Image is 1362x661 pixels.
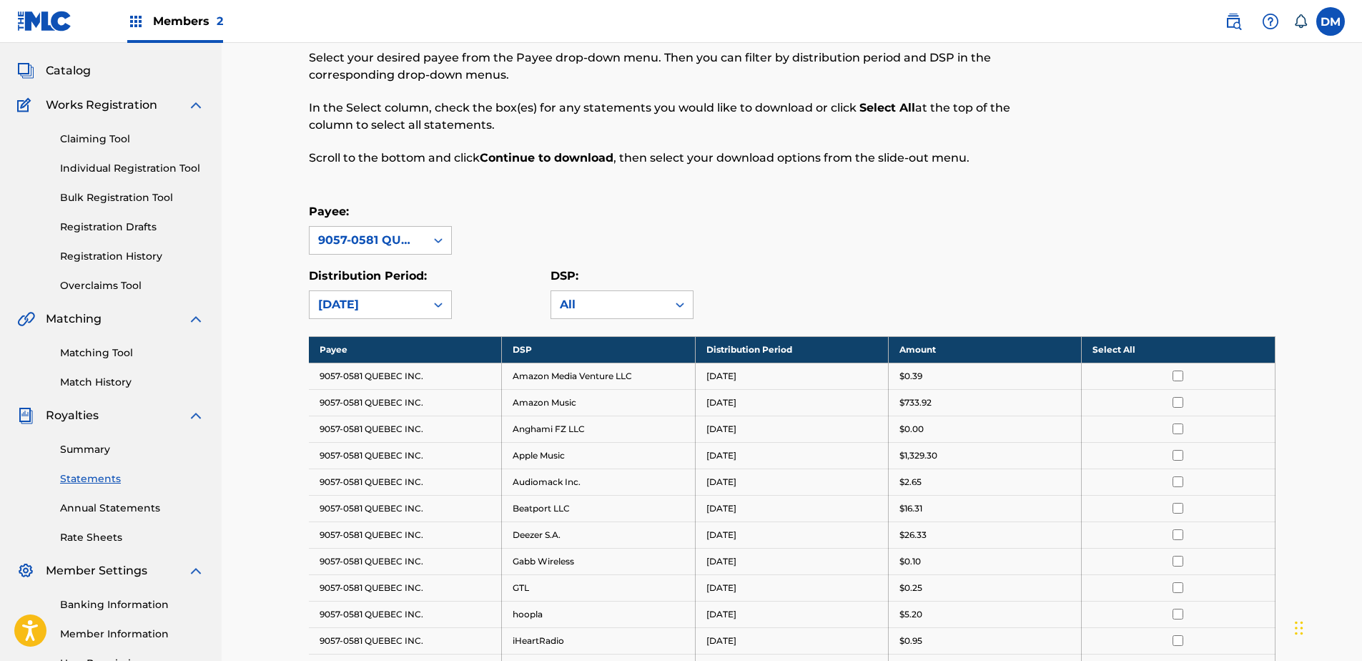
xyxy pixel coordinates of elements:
[695,522,888,548] td: [DATE]
[309,442,502,469] td: 9057-0581 QUEBEC INC.
[153,13,223,29] span: Members
[899,396,932,409] p: $733.92
[46,407,99,424] span: Royalties
[187,562,204,579] img: expand
[309,49,1053,84] p: Select your desired payee from the Payee drop-down menu. Then you can filter by distribution peri...
[502,495,695,522] td: Beatport LLC
[309,363,502,389] td: 9057-0581 QUEBEC INC.
[899,476,922,489] p: $2.65
[502,548,695,574] td: Gabb Wireless
[17,310,35,328] img: Matching
[695,389,888,416] td: [DATE]
[1291,592,1362,661] iframe: Chat Widget
[309,495,502,522] td: 9057-0581 QUEBEC INC.
[60,501,204,516] a: Annual Statements
[60,220,204,235] a: Registration Drafts
[17,562,34,579] img: Member Settings
[502,469,695,495] td: Audiomack Inc.
[187,407,204,424] img: expand
[309,389,502,416] td: 9057-0581 QUEBEC INC.
[1219,7,1248,36] a: Public Search
[695,627,888,654] td: [DATE]
[60,249,204,264] a: Registration History
[695,601,888,627] td: [DATE]
[309,99,1053,134] p: In the Select column, check the box(es) for any statements you would like to download or click at...
[46,97,157,114] span: Works Registration
[60,471,204,486] a: Statements
[127,13,144,30] img: Top Rightsholders
[551,269,578,283] label: DSP:
[502,522,695,548] td: Deezer S.A.
[60,530,204,545] a: Rate Sheets
[60,442,204,457] a: Summary
[695,469,888,495] td: [DATE]
[318,296,417,313] div: [DATE]
[309,269,427,283] label: Distribution Period:
[899,635,922,647] p: $0.95
[60,190,204,205] a: Bulk Registration Tool
[309,627,502,654] td: 9057-0581 QUEBEC INC.
[17,62,91,79] a: CatalogCatalog
[309,336,502,363] th: Payee
[60,346,204,361] a: Matching Tool
[695,574,888,601] td: [DATE]
[187,310,204,328] img: expand
[309,574,502,601] td: 9057-0581 QUEBEC INC.
[502,627,695,654] td: iHeartRadio
[309,601,502,627] td: 9057-0581 QUEBEC INC.
[1291,592,1362,661] div: Widget de chat
[695,548,888,574] td: [DATE]
[502,416,695,442] td: Anghami FZ LLC
[17,11,72,31] img: MLC Logo
[309,522,502,548] td: 9057-0581 QUEBEC INC.
[309,416,502,442] td: 9057-0581 QUEBEC INC.
[309,205,349,218] label: Payee:
[60,132,204,147] a: Claiming Tool
[187,97,204,114] img: expand
[1293,14,1308,29] div: Notifications
[1225,13,1242,30] img: search
[1256,7,1285,36] div: Help
[46,562,147,579] span: Member Settings
[695,336,888,363] th: Distribution Period
[695,363,888,389] td: [DATE]
[17,407,34,424] img: Royalties
[17,97,36,114] img: Works Registration
[46,62,91,79] span: Catalog
[217,14,223,28] span: 2
[502,363,695,389] td: Amazon Media Venture LLC
[695,416,888,442] td: [DATE]
[502,442,695,469] td: Apple Music
[888,336,1081,363] th: Amount
[60,375,204,390] a: Match History
[899,582,922,594] p: $0.25
[17,28,104,45] a: SummarySummary
[1082,336,1275,363] th: Select All
[46,310,102,328] span: Matching
[309,548,502,574] td: 9057-0581 QUEBEC INC.
[695,495,888,522] td: [DATE]
[899,449,937,462] p: $1,329.30
[318,232,417,249] div: 9057-0581 QUEBEC INC.
[859,101,915,114] strong: Select All
[60,278,204,293] a: Overclaims Tool
[309,150,1053,167] p: Scroll to the bottom and click , then select your download options from the slide-out menu.
[17,62,34,79] img: Catalog
[899,608,922,621] p: $5.20
[1295,607,1303,650] div: Glisser
[502,601,695,627] td: hoopla
[502,574,695,601] td: GTL
[899,555,921,568] p: $0.10
[899,529,927,542] p: $26.33
[60,627,204,642] a: Member Information
[502,336,695,363] th: DSP
[695,442,888,469] td: [DATE]
[899,370,922,383] p: $0.39
[480,151,613,165] strong: Continue to download
[560,296,658,313] div: All
[1262,13,1279,30] img: help
[1316,7,1345,36] div: User Menu
[60,161,204,176] a: Individual Registration Tool
[899,502,922,515] p: $16.31
[60,597,204,612] a: Banking Information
